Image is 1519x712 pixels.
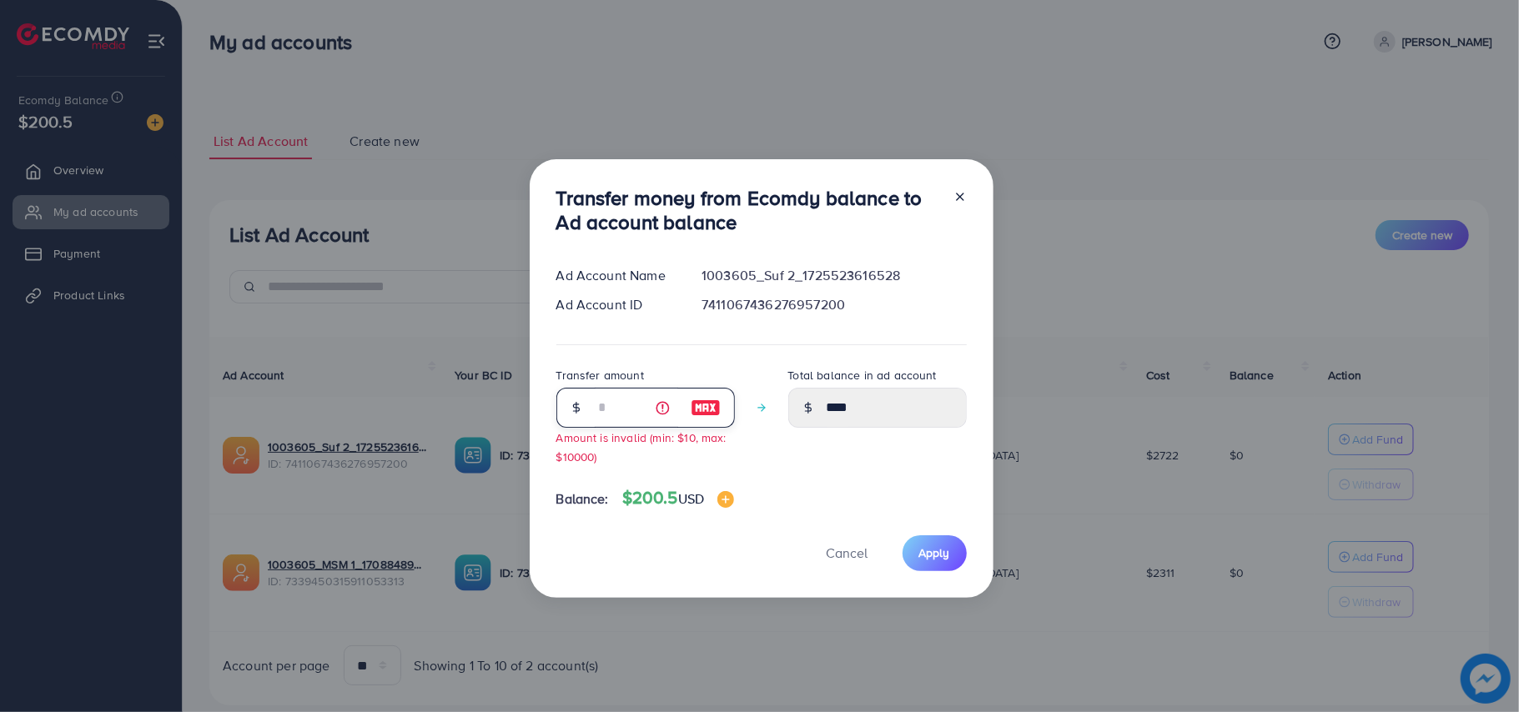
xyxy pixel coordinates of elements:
[688,266,979,285] div: 1003605_Suf 2_1725523616528
[919,544,950,561] span: Apply
[543,266,689,285] div: Ad Account Name
[622,488,734,509] h4: $200.5
[717,491,734,508] img: image
[556,186,940,234] h3: Transfer money from Ecomdy balance to Ad account balance
[556,489,609,509] span: Balance:
[788,367,937,384] label: Total balance in ad account
[691,398,721,418] img: image
[688,295,979,314] div: 7411067436276957200
[903,535,967,571] button: Apply
[556,367,644,384] label: Transfer amount
[827,544,868,562] span: Cancel
[806,535,889,571] button: Cancel
[543,295,689,314] div: Ad Account ID
[556,429,727,464] small: Amount is invalid (min: $10, max: $10000)
[678,489,704,508] span: USD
